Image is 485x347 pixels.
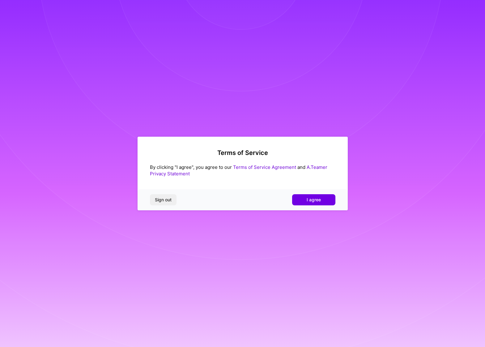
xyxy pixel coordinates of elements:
span: I agree [307,197,321,203]
div: By clicking "I agree", you agree to our and [150,164,335,177]
span: Sign out [155,197,172,203]
h2: Terms of Service [150,149,335,156]
button: I agree [292,194,335,205]
a: Terms of Service Agreement [233,164,296,170]
button: Sign out [150,194,177,205]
